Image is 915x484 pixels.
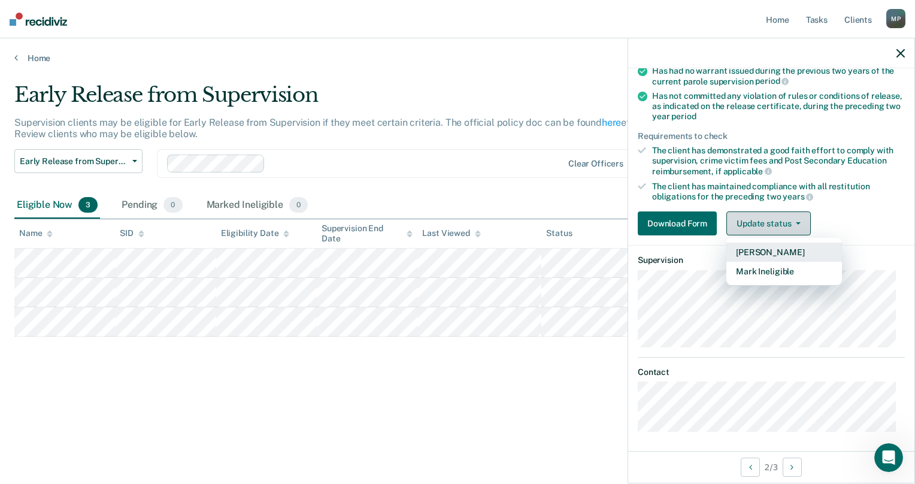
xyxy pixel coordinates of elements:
button: Mark Ineligible [726,262,842,281]
span: 0 [289,197,308,213]
div: Marked Ineligible [204,192,311,219]
button: Update status [726,211,811,235]
div: Eligible Now [14,192,100,219]
button: Download Form [638,211,717,235]
div: Early Release from Supervision [14,83,701,117]
div: Requirements to check [638,131,905,141]
p: Supervision clients may be eligible for Early Release from Supervision if they meet certain crite... [14,117,695,140]
div: The client has demonstrated a good faith effort to comply with supervision, crime victim fees and... [652,146,905,176]
div: Has not committed any violation of rules or conditions of release, as indicated on the release ce... [652,91,905,121]
a: Download Form [638,211,722,235]
iframe: Intercom live chat [874,443,903,472]
div: Last Viewed [422,228,480,238]
div: Has had no warrant issued during the previous two years of the current parole supervision [652,66,905,86]
div: 2 / 3 [628,451,914,483]
div: Supervision End Date [322,223,413,244]
div: Name [19,228,53,238]
div: SID [120,228,144,238]
span: 3 [78,197,98,213]
div: Eligibility Date [221,228,290,238]
dt: Supervision [638,255,905,265]
span: Early Release from Supervision [20,156,128,167]
div: Clear officers [568,159,623,169]
img: Recidiviz [10,13,67,26]
button: [PERSON_NAME] [726,243,842,262]
span: years [783,192,813,201]
span: applicable [723,167,772,176]
div: Status [546,228,572,238]
button: Previous Opportunity [741,458,760,477]
dt: Contact [638,367,905,377]
span: period [755,76,789,86]
button: Next Opportunity [783,458,802,477]
a: Home [14,53,901,63]
a: here [602,117,621,128]
div: M P [886,9,905,28]
div: The client has maintained compliance with all restitution obligations for the preceding two [652,181,905,202]
div: Pending [119,192,184,219]
span: period [671,111,696,121]
span: 0 [163,197,182,213]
